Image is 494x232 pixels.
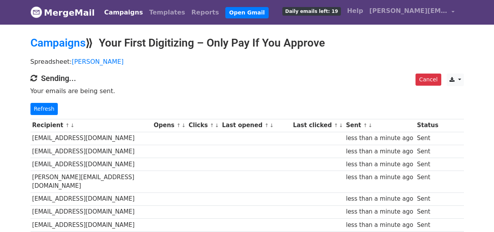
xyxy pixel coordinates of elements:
a: [PERSON_NAME][EMAIL_ADDRESS][DOMAIN_NAME] [366,3,458,22]
a: Reports [188,5,222,20]
a: ↑ [65,122,70,128]
td: Sent [415,158,440,171]
a: Refresh [30,103,58,115]
div: less than a minute ago [346,194,413,203]
img: MergeMail logo [30,6,42,18]
p: Your emails are being sent. [30,87,464,95]
a: ↑ [334,122,338,128]
div: less than a minute ago [346,173,413,182]
a: Campaigns [30,36,86,49]
a: ↑ [264,122,269,128]
a: ↓ [368,122,373,128]
a: Cancel [416,74,441,86]
a: Help [344,3,366,19]
span: [PERSON_NAME][EMAIL_ADDRESS][DOMAIN_NAME] [369,6,448,16]
td: Sent [415,192,440,205]
th: Status [415,119,440,132]
a: Campaigns [101,5,146,20]
h4: Sending... [30,74,464,83]
td: [PERSON_NAME][EMAIL_ADDRESS][DOMAIN_NAME] [30,171,152,192]
th: Sent [344,119,415,132]
p: Spreadsheet: [30,58,464,66]
div: less than a minute ago [346,221,413,230]
a: MergeMail [30,4,95,21]
th: Clicks [187,119,220,132]
a: ↑ [363,122,367,128]
a: ↓ [269,122,274,128]
div: less than a minute ago [346,160,413,169]
span: Daily emails left: 19 [282,7,341,16]
a: Templates [146,5,188,20]
div: less than a minute ago [346,147,413,156]
th: Last opened [220,119,291,132]
td: Sent [415,145,440,158]
a: Open Gmail [225,7,269,18]
th: Recipient [30,119,152,132]
td: [EMAIL_ADDRESS][DOMAIN_NAME] [30,192,152,205]
td: [EMAIL_ADDRESS][DOMAIN_NAME] [30,145,152,158]
td: Sent [415,205,440,218]
td: Sent [415,218,440,231]
th: Last clicked [291,119,344,132]
td: [EMAIL_ADDRESS][DOMAIN_NAME] [30,205,152,218]
h2: ⟫ Your First Digitizing – Only Pay If You Approve [30,36,464,50]
td: Sent [415,132,440,145]
div: less than a minute ago [346,207,413,216]
a: ↓ [70,122,75,128]
a: ↓ [215,122,219,128]
td: [EMAIL_ADDRESS][DOMAIN_NAME] [30,218,152,231]
div: less than a minute ago [346,134,413,143]
td: [EMAIL_ADDRESS][DOMAIN_NAME] [30,158,152,171]
td: [EMAIL_ADDRESS][DOMAIN_NAME] [30,132,152,145]
a: ↓ [339,122,343,128]
a: ↓ [182,122,186,128]
th: Opens [152,119,187,132]
td: Sent [415,171,440,192]
a: Daily emails left: 19 [279,3,344,19]
a: [PERSON_NAME] [72,58,124,65]
a: ↑ [177,122,181,128]
a: ↑ [210,122,214,128]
